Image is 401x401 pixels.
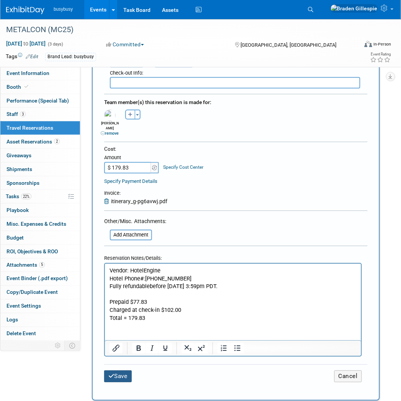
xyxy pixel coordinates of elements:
[25,85,28,89] i: Booth reservation complete
[0,313,80,327] a: Logs
[7,166,32,172] span: Shipments
[0,300,80,313] a: Event Settings
[0,286,80,299] a: Copy/Duplicate Event
[373,41,391,47] div: In-Person
[110,70,142,76] span: Check-out Info
[7,289,58,295] span: Copy/Duplicate Event
[6,7,44,14] img: ExhibitDay
[7,139,60,145] span: Asset Reservations
[331,4,378,13] img: Braden Gillespie
[146,343,159,354] button: Italic
[7,248,58,254] span: ROI, Objectives & ROO
[370,52,391,56] div: Event Rating
[7,235,24,241] span: Budget
[0,108,80,121] a: Staff3
[104,146,368,153] div: Cost:
[7,70,49,76] span: Event Information
[54,139,60,144] span: 2
[0,135,80,148] a: Asset Reservations2
[0,94,80,108] a: Performance (Special Tab)
[0,163,80,176] a: Shipments
[218,343,231,354] button: Numbered list
[51,341,65,351] td: Personalize Event Tab Strip
[65,341,80,351] td: Toggle Event Tabs
[0,327,80,341] a: Delete Event
[104,199,111,205] a: Remove Attachment
[104,155,160,162] div: Amount
[7,207,29,213] span: Playbook
[7,221,66,227] span: Misc. Expenses & Credits
[7,125,53,131] span: Travel Reservations
[104,218,166,227] div: Other/Misc. Attachments:
[20,111,26,117] span: 3
[39,262,45,268] span: 5
[105,264,361,341] iframe: Rich Text Area
[104,41,147,48] button: Committed
[6,193,31,199] span: Tasks
[7,303,41,309] span: Event Settings
[132,343,145,354] button: Bold
[7,84,30,90] span: Booth
[164,165,204,170] a: Specify Cost Center
[45,53,96,61] div: Brand Lead: busybusy
[0,217,80,231] a: Misc. Expenses & Credits
[0,80,80,94] a: Booth
[332,40,391,51] div: Event Format
[54,7,73,12] span: busybusy
[22,41,29,47] span: to
[110,343,123,354] button: Insert/edit link
[7,111,26,117] span: Staff
[104,190,167,198] div: Invoice:
[159,343,172,354] button: Underline
[0,259,80,272] a: Attachments5
[21,194,31,199] span: 22%
[7,180,39,186] span: Sponsorships
[104,96,368,108] div: Team member(s) this reservation is made for:
[104,252,362,263] div: Reservation Notes/Details:
[7,317,18,323] span: Logs
[241,42,336,48] span: [GEOGRAPHIC_DATA], [GEOGRAPHIC_DATA]
[0,272,80,285] a: Event Binder (.pdf export)
[231,343,244,354] button: Bullet list
[0,245,80,258] a: ROI, Objectives & ROO
[7,98,69,104] span: Performance (Special Tab)
[334,371,362,383] button: Cancel
[0,121,80,135] a: Travel Reservations
[7,275,68,282] span: Event Binder (.pdf export)
[7,152,31,158] span: Giveaways
[0,149,80,162] a: Giveaways
[110,70,143,76] small: :
[47,42,63,47] span: (3 days)
[182,343,195,354] button: Subscript
[100,121,119,137] div: [PERSON_NAME]
[0,204,80,217] a: Playbook
[111,199,167,205] span: itinerary_g-pg6avwj.pdf
[26,54,38,59] a: Edit
[0,176,80,190] a: Sponsorships
[0,67,80,80] a: Event Information
[7,262,45,268] span: Attachments
[6,40,46,47] span: [DATE] [DATE]
[0,190,80,203] a: Tasks22%
[104,371,132,383] button: Save
[6,52,38,61] td: Tags
[0,231,80,245] a: Budget
[3,23,353,37] div: METALCON (MC25)
[365,41,372,47] img: Format-Inperson.png
[7,331,36,337] span: Delete Event
[195,343,208,354] button: Superscript
[104,179,157,184] a: Specify Payment Details
[101,131,119,136] a: remove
